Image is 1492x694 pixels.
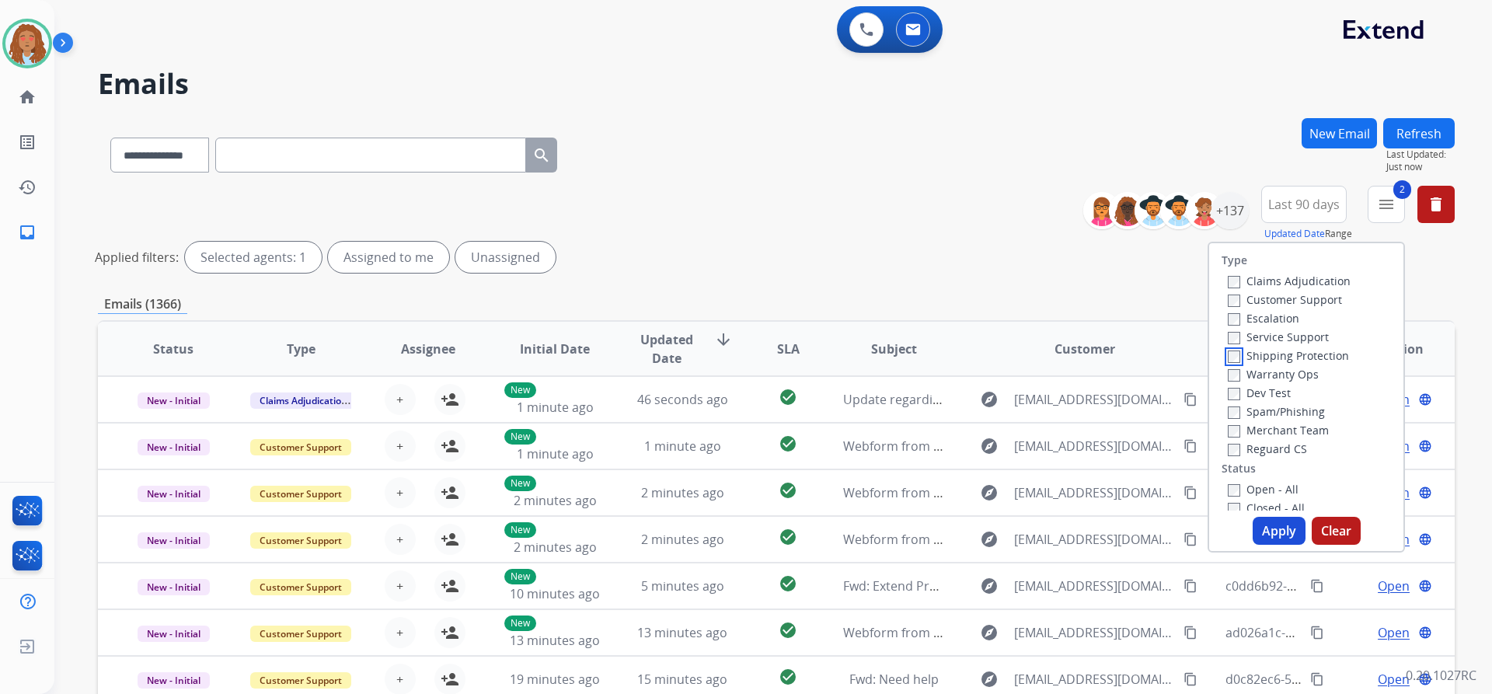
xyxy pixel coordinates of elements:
mat-icon: content_copy [1183,672,1197,686]
span: Just now [1386,161,1455,173]
mat-icon: person_add [441,530,459,549]
span: New - Initial [138,579,210,595]
span: Update regarding your fulfillment method for Service Order: 76b8aa62-fbef-4ca8-9ffa-cca626e22f77 [843,391,1423,408]
p: New [504,429,536,445]
p: 0.20.1027RC [1406,666,1476,685]
span: New - Initial [138,486,210,502]
label: Closed - All [1228,500,1305,515]
span: Claims Adjudication [250,392,357,409]
button: Updated Date [1264,228,1325,240]
input: Reguard CS [1228,444,1240,456]
p: New [504,382,536,398]
button: + [385,617,416,648]
span: 1 minute ago [517,445,594,462]
span: Updated Date [632,330,702,368]
label: Warranty Ops [1228,367,1319,382]
button: + [385,431,416,462]
span: Fwd: Need help [849,671,939,688]
span: 2 minutes ago [641,484,724,501]
mat-icon: search [532,146,551,165]
span: + [396,437,403,455]
div: Assigned to me [328,242,449,273]
button: + [385,384,416,415]
span: Open [1378,577,1410,595]
span: ad026a1c-2f68-4a95-8ab4-1292400dfaa9 [1225,624,1460,641]
mat-icon: explore [980,483,999,502]
input: Spam/Phishing [1228,406,1240,419]
mat-icon: content_copy [1310,672,1324,686]
span: New - Initial [138,392,210,409]
button: + [385,524,416,555]
span: 2 minutes ago [514,539,597,556]
span: Customer [1055,340,1115,358]
label: Spam/Phishing [1228,404,1325,419]
p: Emails (1366) [98,295,187,314]
div: +137 [1211,192,1249,229]
span: [EMAIL_ADDRESS][DOMAIN_NAME] [1014,483,1174,502]
div: Unassigned [455,242,556,273]
span: [EMAIL_ADDRESS][DOMAIN_NAME] [1014,390,1174,409]
span: 2 minutes ago [641,531,724,548]
label: Shipping Protection [1228,348,1349,363]
label: Status [1222,461,1256,476]
span: Open [1378,623,1410,642]
input: Dev Test [1228,388,1240,400]
mat-icon: explore [980,390,999,409]
span: + [396,530,403,549]
mat-icon: language [1418,626,1432,640]
span: 2 [1393,180,1411,199]
span: + [396,670,403,689]
span: 1 minute ago [517,399,594,416]
mat-icon: explore [980,577,999,595]
span: + [396,390,403,409]
input: Warranty Ops [1228,369,1240,382]
mat-icon: language [1418,532,1432,546]
span: + [396,577,403,595]
span: 5 minutes ago [641,577,724,595]
input: Closed - All [1228,503,1240,515]
span: Type [287,340,315,358]
label: Reguard CS [1228,441,1307,456]
mat-icon: language [1418,579,1432,593]
label: Escalation [1228,311,1299,326]
span: SLA [777,340,800,358]
mat-icon: content_copy [1183,626,1197,640]
mat-icon: menu [1377,195,1396,214]
span: d0c82ec6-5c4a-4bb6-b26b-b4dade68900c [1225,671,1468,688]
mat-icon: check_circle [779,621,797,640]
span: 1 minute ago [644,438,721,455]
input: Customer Support [1228,295,1240,307]
span: 15 minutes ago [637,671,727,688]
mat-icon: content_copy [1183,439,1197,453]
span: Customer Support [250,579,351,595]
mat-icon: explore [980,437,999,455]
mat-icon: explore [980,623,999,642]
span: Customer Support [250,672,351,689]
p: New [504,569,536,584]
span: Webform from [EMAIL_ADDRESS][DOMAIN_NAME] on [DATE] [843,484,1195,501]
p: New [504,616,536,631]
span: Open [1378,670,1410,689]
mat-icon: content_copy [1183,392,1197,406]
mat-icon: check_circle [779,481,797,500]
span: New - Initial [138,626,210,642]
p: Applied filters: [95,248,179,267]
mat-icon: arrow_downward [714,330,733,349]
label: Merchant Team [1228,423,1329,438]
p: New [504,476,536,491]
input: Shipping Protection [1228,350,1240,363]
div: Selected agents: 1 [185,242,322,273]
mat-icon: language [1418,392,1432,406]
mat-icon: person_add [441,670,459,689]
mat-icon: person_add [441,437,459,455]
mat-icon: check_circle [779,388,797,406]
span: Webform from [EMAIL_ADDRESS][DOMAIN_NAME] on [DATE] [843,531,1195,548]
input: Open - All [1228,484,1240,497]
span: + [396,623,403,642]
mat-icon: explore [980,670,999,689]
input: Escalation [1228,313,1240,326]
span: Last 90 days [1268,201,1340,208]
img: avatar [5,22,49,65]
button: New Email [1302,118,1377,148]
span: Webform from [EMAIL_ADDRESS][DOMAIN_NAME] on [DATE] [843,624,1195,641]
